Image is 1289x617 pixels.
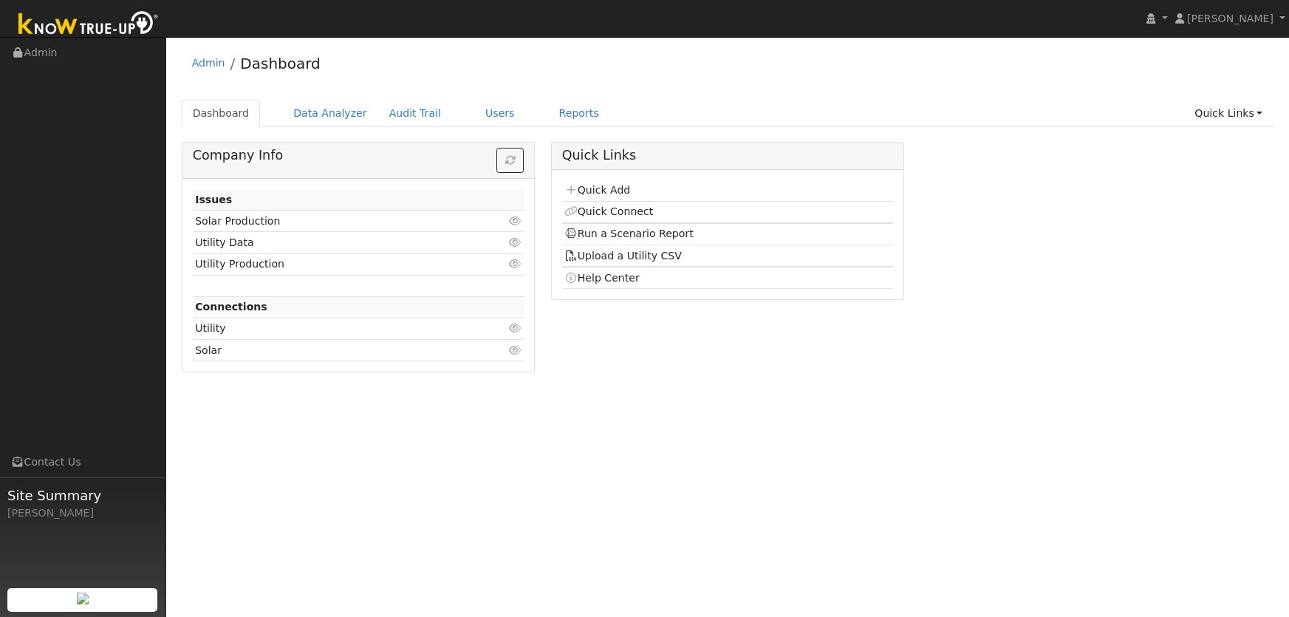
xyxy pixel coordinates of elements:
a: Help Center [564,272,640,284]
strong: Issues [195,194,232,205]
div: [PERSON_NAME] [7,505,158,521]
a: Data Analyzer [282,100,378,127]
i: Click to view [508,237,522,248]
i: Click to view [508,259,522,269]
td: Utility Data [193,232,471,253]
span: [PERSON_NAME] [1187,13,1273,24]
td: Utility [193,318,471,339]
img: Know True-Up [11,8,166,41]
a: Reports [548,100,610,127]
i: Click to view [508,345,522,355]
td: Solar [193,340,471,361]
a: Users [474,100,526,127]
a: Quick Add [564,184,630,196]
td: Utility Production [193,253,471,275]
h5: Company Info [193,148,524,163]
img: retrieve [77,593,89,604]
a: Dashboard [240,55,321,72]
td: Solar Production [193,211,471,232]
a: Dashboard [182,100,261,127]
i: Click to view [508,216,522,226]
a: Admin [192,57,225,69]
a: Quick Connect [564,205,653,217]
i: Click to view [508,323,522,333]
a: Audit Trail [378,100,452,127]
a: Run a Scenario Report [564,228,694,239]
span: Site Summary [7,485,158,505]
h5: Quick Links [562,148,894,163]
a: Upload a Utility CSV [564,250,682,262]
a: Quick Links [1183,100,1273,127]
strong: Connections [195,301,267,313]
